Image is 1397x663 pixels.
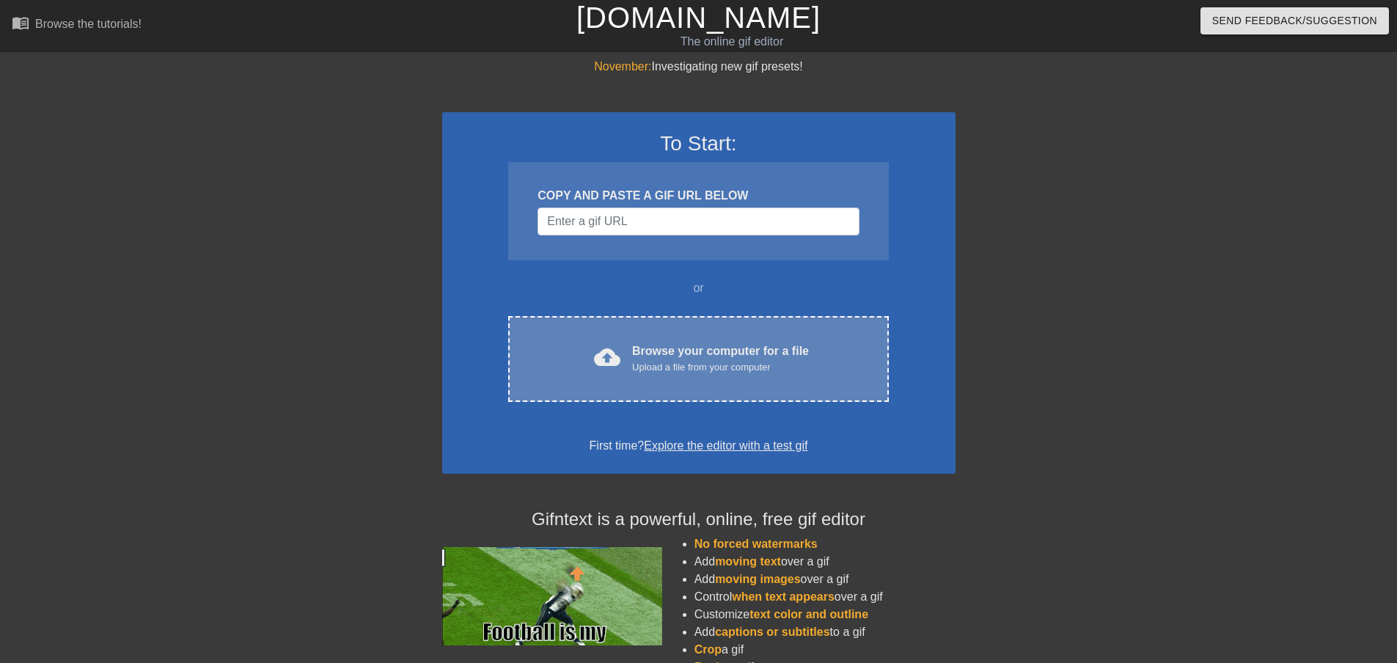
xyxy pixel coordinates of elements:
[1200,7,1389,34] button: Send Feedback/Suggestion
[480,279,917,297] div: or
[694,643,722,656] span: Crop
[12,14,29,32] span: menu_book
[694,641,956,659] li: a gif
[594,344,620,370] span: cloud_upload
[694,538,818,550] span: No forced watermarks
[694,623,956,641] li: Add to a gif
[632,360,809,375] div: Upload a file from your computer
[12,14,142,37] a: Browse the tutorials!
[694,571,956,588] li: Add over a gif
[694,553,956,571] li: Add over a gif
[461,131,936,156] h3: To Start:
[715,555,781,568] span: moving text
[461,437,936,455] div: First time?
[732,590,835,603] span: when text appears
[442,58,956,76] div: Investigating new gif presets!
[715,573,800,585] span: moving images
[594,60,651,73] span: November:
[694,588,956,606] li: Control over a gif
[632,343,809,375] div: Browse your computer for a file
[35,18,142,30] div: Browse the tutorials!
[694,606,956,623] li: Customize
[749,608,868,620] span: text color and outline
[644,439,807,452] a: Explore the editor with a test gif
[538,187,859,205] div: COPY AND PASTE A GIF URL BELOW
[538,208,859,235] input: Username
[576,1,821,34] a: [DOMAIN_NAME]
[715,626,829,638] span: captions or subtitles
[442,509,956,530] h4: Gifntext is a powerful, online, free gif editor
[442,547,662,645] img: football_small.gif
[1212,12,1377,30] span: Send Feedback/Suggestion
[473,33,991,51] div: The online gif editor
